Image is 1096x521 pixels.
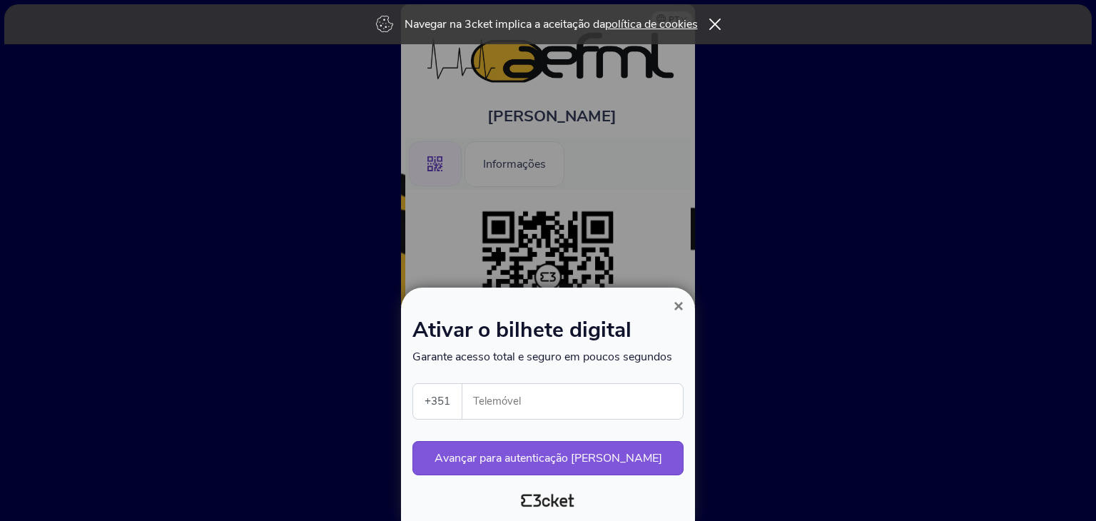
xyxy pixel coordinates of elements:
[405,16,698,32] p: Navegar na 3cket implica a aceitação da
[474,384,683,419] input: Telemóvel
[412,441,684,475] button: Avançar para autenticação [PERSON_NAME]
[605,16,698,32] a: política de cookies
[412,320,684,349] h1: Ativar o bilhete digital
[412,349,684,365] p: Garante acesso total e seguro em poucos segundos
[462,384,684,419] label: Telemóvel
[674,296,684,315] span: ×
